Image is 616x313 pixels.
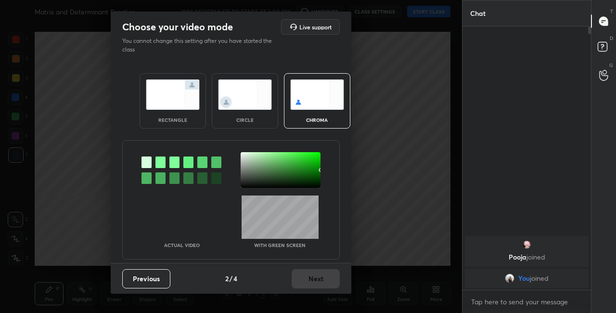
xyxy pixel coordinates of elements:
div: grid [462,234,591,290]
span: joined [530,274,549,282]
img: 3 [522,240,532,249]
h4: / [230,274,232,284]
img: normalScreenIcon.ae25ed63.svg [146,79,200,110]
p: Chat [462,0,493,26]
div: circle [226,117,264,122]
p: D [610,35,613,42]
div: rectangle [154,117,192,122]
p: G [609,62,613,69]
h4: 4 [233,274,237,284]
img: 7b2fb93e2a404dc19183bb1ccf9e4b77.jpg [505,274,514,283]
p: With green screen [254,243,306,248]
button: Previous [122,269,170,288]
span: joined [526,252,545,261]
p: Pooja [471,253,583,261]
h2: Choose your video mode [122,21,233,33]
p: You cannot change this setting after you have started the class [122,37,278,54]
img: chromaScreenIcon.c19ab0a0.svg [290,79,344,110]
h5: Live support [299,24,332,30]
p: Actual Video [164,243,200,248]
img: circleScreenIcon.acc0effb.svg [218,79,272,110]
span: You [518,274,530,282]
h4: 2 [225,274,229,284]
p: T [610,8,613,15]
div: chroma [298,117,336,122]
